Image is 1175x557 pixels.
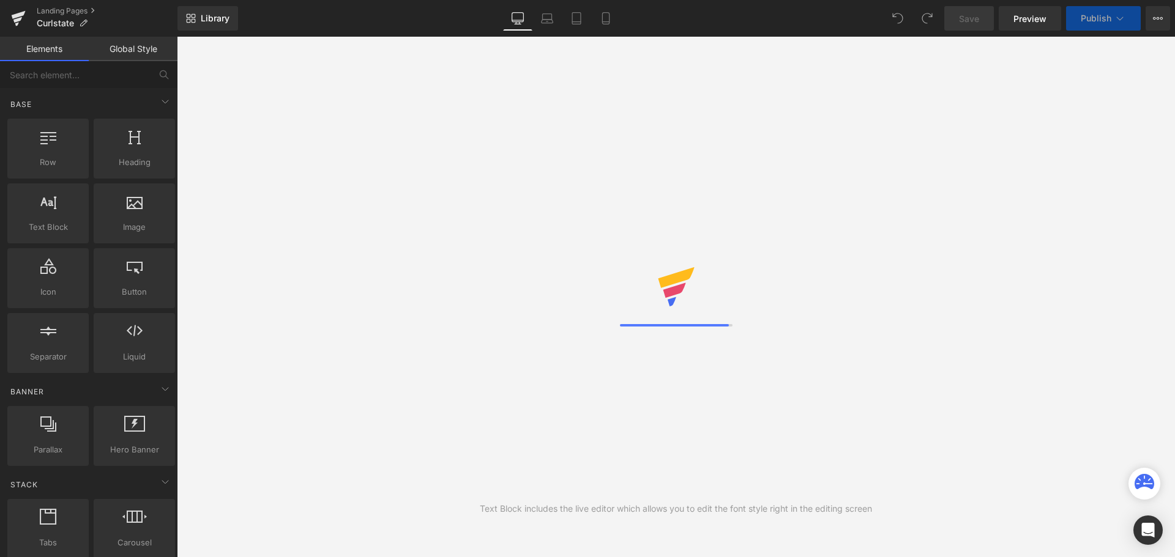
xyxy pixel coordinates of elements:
button: More [1146,6,1170,31]
a: Global Style [89,37,177,61]
span: Heading [97,156,171,169]
span: Base [9,98,33,110]
span: Save [959,12,979,25]
span: Parallax [11,443,85,456]
span: Icon [11,286,85,298]
span: Stack [9,479,39,490]
span: Image [97,221,171,234]
a: Tablet [562,6,591,31]
button: Undo [886,6,910,31]
span: Liquid [97,350,171,363]
a: Desktop [503,6,532,31]
span: Preview [1013,12,1046,25]
span: Library [201,13,229,24]
a: Mobile [591,6,621,31]
span: Button [97,286,171,298]
span: Separator [11,350,85,363]
div: Open Intercom Messenger [1133,515,1163,545]
span: Curlstate [37,18,74,28]
span: Tabs [11,536,85,549]
a: New Library [177,6,238,31]
span: Carousel [97,536,171,549]
span: Hero Banner [97,443,171,456]
button: Redo [915,6,939,31]
div: Text Block includes the live editor which allows you to edit the font style right in the editing ... [480,502,872,515]
button: Publish [1066,6,1141,31]
a: Preview [999,6,1061,31]
a: Laptop [532,6,562,31]
span: Text Block [11,221,85,234]
span: Banner [9,386,45,397]
span: Row [11,156,85,169]
span: Publish [1081,13,1111,23]
a: Landing Pages [37,6,177,16]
